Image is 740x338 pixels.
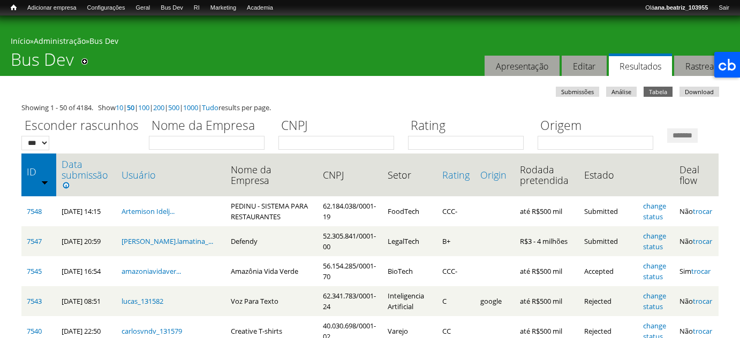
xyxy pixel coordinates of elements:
[674,226,719,256] td: Não
[122,236,213,246] a: [PERSON_NAME].lamatina_...
[21,117,142,136] label: Esconder rascunhos
[480,170,509,180] a: Origin
[27,296,42,306] a: 7543
[579,256,638,286] td: Accepted
[644,87,673,97] a: Tabela
[127,103,134,112] a: 50
[27,166,51,177] a: ID
[122,326,182,336] a: carlosvndv_131579
[693,236,712,246] a: trocar
[183,103,198,112] a: 1000
[556,87,599,97] a: Submissões
[382,256,437,286] td: BioTech
[318,286,382,316] td: 62.341.783/0001-24
[205,3,241,13] a: Marketing
[241,3,278,13] a: Academia
[515,153,579,196] th: Rodada pretendida
[318,153,382,196] th: CNPJ
[654,4,708,11] strong: ana.beatriz_103955
[609,53,672,76] a: Resultados
[122,170,220,180] a: Usuário
[122,206,175,216] a: Artemison Idelj...
[643,261,666,281] a: change status
[606,87,637,97] a: Análise
[62,159,111,180] a: Data submissão
[122,266,181,276] a: amazoniavidaver...
[679,87,719,97] a: Download
[188,3,205,13] a: RI
[11,36,30,46] a: Início
[515,226,579,256] td: R$3 - 4 milhões
[27,266,42,276] a: 7545
[579,226,638,256] td: Submitted
[22,3,82,13] a: Adicionar empresa
[693,206,712,216] a: trocar
[149,117,271,136] label: Nome da Empresa
[202,103,218,112] a: Tudo
[515,196,579,226] td: até R$500 mil
[674,256,719,286] td: Sim
[437,196,475,226] td: CCC-
[138,103,149,112] a: 100
[318,256,382,286] td: 56.154.285/0001-70
[693,326,712,336] a: trocar
[27,236,42,246] a: 7547
[674,286,719,316] td: Não
[225,256,317,286] td: Amazônia Vida Verde
[56,286,117,316] td: [DATE] 08:51
[11,4,17,11] span: Início
[382,286,437,316] td: Inteligencia Artificial
[382,226,437,256] td: LegalTech
[122,296,163,306] a: lucas_131582
[168,103,179,112] a: 500
[674,153,719,196] th: Deal flow
[579,286,638,316] td: Rejected
[579,196,638,226] td: Submitted
[713,3,735,13] a: Sair
[408,117,531,136] label: Rating
[643,291,666,311] a: change status
[515,286,579,316] td: até R$500 mil
[515,256,579,286] td: até R$500 mil
[11,49,74,76] h1: Bus Dev
[475,286,515,316] td: google
[485,56,560,76] a: Apresentação
[56,256,117,286] td: [DATE] 16:54
[82,3,131,13] a: Configurações
[225,196,317,226] td: PEDINU - SISTEMA PARA RESTAURANTES
[538,117,660,136] label: Origem
[382,196,437,226] td: FoodTech
[278,117,401,136] label: CNPJ
[21,102,719,113] div: Showing 1 - 50 of 4184. Show | | | | | | results per page.
[56,196,117,226] td: [DATE] 14:15
[27,206,42,216] a: 7548
[89,36,118,46] a: Bus Dev
[643,231,666,251] a: change status
[318,226,382,256] td: 52.305.841/0001-00
[153,103,164,112] a: 200
[693,296,712,306] a: trocar
[437,286,475,316] td: C
[27,326,42,336] a: 7540
[41,179,48,186] img: ordem crescente
[130,3,155,13] a: Geral
[34,36,86,46] a: Administração
[11,36,729,49] div: » »
[5,3,22,13] a: Início
[437,256,475,286] td: CCC-
[437,226,475,256] td: B+
[640,3,713,13] a: Oláana.beatriz_103955
[225,286,317,316] td: Voz Para Texto
[674,56,728,76] a: Rastrear
[442,170,470,180] a: Rating
[579,153,638,196] th: Estado
[225,153,317,196] th: Nome da Empresa
[382,153,437,196] th: Setor
[56,226,117,256] td: [DATE] 20:59
[116,103,123,112] a: 10
[318,196,382,226] td: 62.184.038/0001-19
[225,226,317,256] td: Defendy
[674,196,719,226] td: Não
[643,201,666,221] a: change status
[562,56,607,76] a: Editar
